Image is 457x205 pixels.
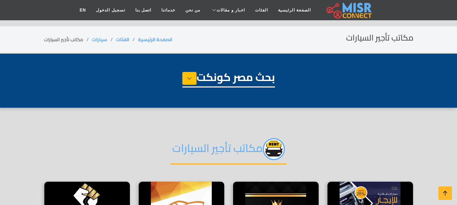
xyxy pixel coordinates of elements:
[205,4,250,17] a: اخبار و مقالات
[156,4,180,17] a: خدماتنا
[216,7,245,13] span: اخبار و مقالات
[170,138,287,164] h2: مكاتب تأجير السيارات
[92,35,107,44] a: سيارات
[182,71,275,87] h1: بحث مصر كونكت
[326,2,372,19] img: main.misr_connect
[91,4,130,17] a: تسجيل الدخول
[263,138,285,160] img: 4D0No2wnapMcsqei4VGS.png
[116,35,129,44] a: الفئات
[75,4,91,17] a: EN
[138,35,172,44] a: الصفحة الرئيسية
[44,36,92,43] li: مكاتب تأجير السيارات
[180,4,205,17] a: من نحن
[130,4,156,17] a: اتصل بنا
[250,4,273,17] a: الفئات
[346,33,413,43] h2: مكاتب تأجير السيارات
[273,4,316,17] a: الصفحة الرئيسية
